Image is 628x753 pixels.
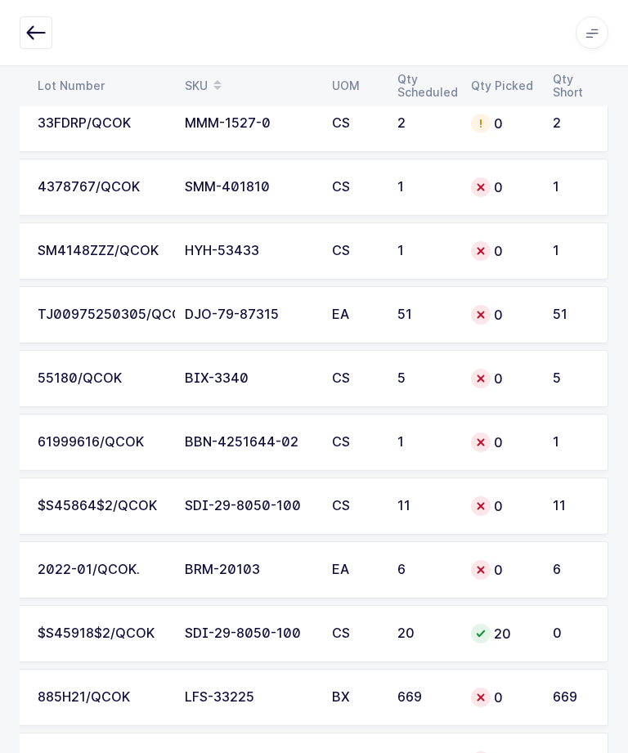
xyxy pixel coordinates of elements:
div: 0 [471,114,533,133]
div: BRM-20103 [185,563,312,577]
div: 0 [471,433,533,452]
div: 1 [553,180,591,195]
div: 885H21/QCOK [38,690,165,705]
div: DJO-79-87315 [185,307,312,322]
div: 0 [471,688,533,707]
div: 55180/QCOK [38,371,165,386]
div: 2 [397,116,451,131]
div: CS [332,435,378,450]
div: 1 [397,244,451,258]
div: 11 [397,499,451,513]
div: 33FDRP/QCOK [38,116,165,131]
div: BX [332,690,378,705]
div: MMM-1527-0 [185,116,312,131]
div: $S45864$2/QCOK [38,499,165,513]
div: 20 [397,626,451,641]
div: SMM-401810 [185,180,312,195]
div: LFS-33225 [185,690,312,705]
div: 669 [397,690,451,705]
div: CS [332,626,378,641]
div: 0 [471,369,533,388]
div: 0 [471,305,533,325]
div: 11 [553,499,591,513]
div: 5 [553,371,591,386]
div: BIX-3340 [185,371,312,386]
div: 51 [397,307,451,322]
div: 0 [471,177,533,197]
div: 5 [397,371,451,386]
div: 1 [397,180,451,195]
div: $S45918$2/QCOK [38,626,165,641]
div: 1 [553,435,591,450]
div: 2 [553,116,591,131]
div: UOM [332,79,378,92]
div: SDI-29-8050-100 [185,626,312,641]
div: 6 [397,563,451,577]
div: SDI-29-8050-100 [185,499,312,513]
div: EA [332,307,378,322]
div: SKU [185,72,312,100]
div: Qty Scheduled [397,73,451,99]
div: 51 [553,307,591,322]
div: CS [332,180,378,195]
div: BBN-4251644-02 [185,435,312,450]
div: CS [332,499,378,513]
div: 1 [397,435,451,450]
div: 20 [471,624,533,643]
div: SM4148ZZZ/QCOK [38,244,165,258]
div: Qty Short [553,73,592,99]
div: 61999616/QCOK [38,435,165,450]
div: CS [332,371,378,386]
div: 669 [553,690,591,705]
div: HYH-53433 [185,244,312,258]
div: 0 [471,241,533,261]
div: 0 [471,496,533,516]
div: 4378767/QCOK [38,180,165,195]
div: CS [332,116,378,131]
div: TJ00975250305/QCOK [38,307,165,322]
div: CS [332,244,378,258]
div: 6 [553,563,591,577]
div: 2022-01/QCOK. [38,563,165,577]
div: Lot Number [38,79,165,92]
div: 0 [471,560,533,580]
div: EA [332,563,378,577]
div: Qty Picked [471,79,533,92]
div: 1 [553,244,591,258]
div: 0 [553,626,591,641]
